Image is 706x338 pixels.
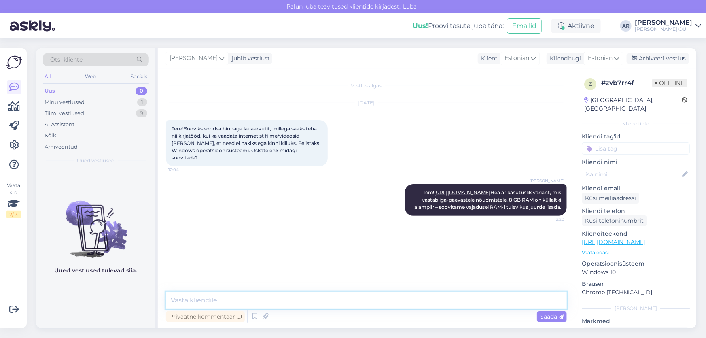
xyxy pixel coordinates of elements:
div: Klient [478,54,498,63]
span: 12:04 [168,167,199,173]
span: [PERSON_NAME] [530,178,564,184]
div: [GEOGRAPHIC_DATA], [GEOGRAPHIC_DATA] [584,96,682,113]
p: Brauser [582,280,690,288]
div: [PERSON_NAME] [582,305,690,312]
div: Proovi tasuta juba täna: [413,21,504,31]
span: Estonian [505,54,529,63]
div: Küsi meiliaadressi [582,193,639,204]
span: Tere! Sooviks soodsa hinnaga lauaarvutit, millega saaks teha nii kirjatööd, kui ka vaadata intern... [172,125,320,161]
a: [PERSON_NAME][PERSON_NAME] OÜ [635,19,701,32]
div: AR [620,20,632,32]
span: Offline [652,79,687,87]
p: Klienditeekond [582,230,690,238]
p: Uued vestlused tulevad siia. [55,266,138,275]
div: Küsi telefoninumbrit [582,215,647,226]
a: [URL][DOMAIN_NAME] [582,238,645,246]
span: Saada [540,313,564,320]
input: Lisa tag [582,142,690,155]
div: Privaatne kommentaar [166,311,245,322]
p: Kliendi tag'id [582,132,690,141]
div: [DATE] [166,99,567,106]
p: Chrome [TECHNICAL_ID] [582,288,690,297]
div: Tiimi vestlused [45,109,84,117]
div: 1 [137,98,147,106]
span: Tere! Hea ärikasutuslik variant, mis vastab iga-päevastele nõudmistele. 8 GB RAM on küllaltki ala... [414,189,562,210]
p: Kliendi telefon [582,207,690,215]
p: Märkmed [582,317,690,325]
div: Uus [45,87,55,95]
b: Uus! [413,22,428,30]
div: Arhiveeritud [45,143,78,151]
div: juhib vestlust [229,54,270,63]
div: Socials [129,71,149,82]
div: Minu vestlused [45,98,85,106]
div: [PERSON_NAME] [635,19,692,26]
a: [URL][DOMAIN_NAME] [434,189,490,196]
input: Lisa nimi [582,170,681,179]
div: Aktiivne [551,19,601,33]
div: Web [84,71,98,82]
div: Kliendi info [582,120,690,128]
div: 9 [136,109,147,117]
span: 12:20 [534,216,564,222]
div: [PERSON_NAME] OÜ [635,26,692,32]
span: Uued vestlused [77,157,115,164]
div: Arhiveeri vestlus [627,53,689,64]
span: [PERSON_NAME] [170,54,218,63]
img: No chats [36,186,155,259]
img: Askly Logo [6,55,22,70]
p: Kliendi email [582,184,690,193]
div: Vestlus algas [166,82,567,89]
div: Kõik [45,132,56,140]
span: z [589,81,592,87]
div: 0 [136,87,147,95]
span: Otsi kliente [50,55,83,64]
p: Kliendi nimi [582,158,690,166]
div: Klienditugi [547,54,581,63]
p: Operatsioonisüsteem [582,259,690,268]
div: All [43,71,52,82]
button: Emailid [507,18,542,34]
div: Vaata siia [6,182,21,218]
p: Windows 10 [582,268,690,276]
div: # zvb7rr4f [601,78,652,88]
div: AI Assistent [45,121,74,129]
p: Vaata edasi ... [582,249,690,256]
span: Luba [401,3,420,10]
div: 2 / 3 [6,211,21,218]
span: Estonian [588,54,613,63]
